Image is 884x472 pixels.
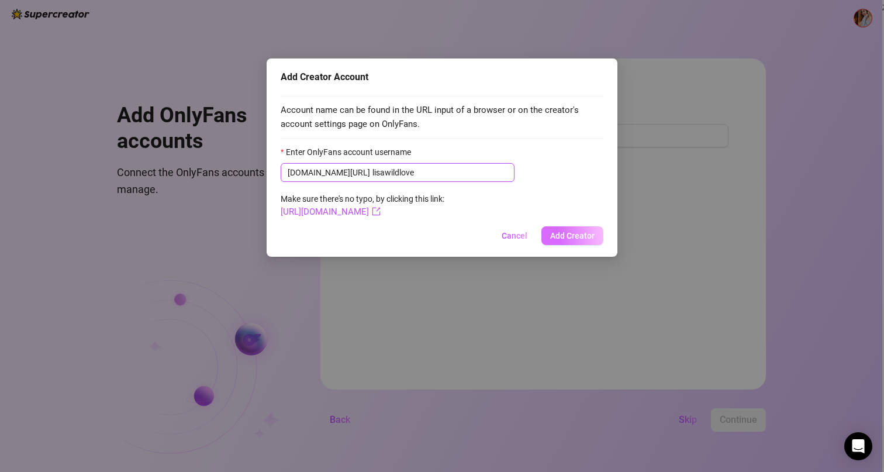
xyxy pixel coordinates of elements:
span: [DOMAIN_NAME][URL] [288,166,370,179]
span: Make sure there's no typo, by clicking this link: [281,194,444,216]
input: Enter OnlyFans account username [372,166,507,179]
span: Cancel [502,231,527,240]
span: Add Creator [550,231,595,240]
button: Cancel [492,226,537,245]
div: Add Creator Account [281,70,603,84]
a: [URL][DOMAIN_NAME]export [281,206,381,217]
span: export [372,207,381,216]
div: Open Intercom Messenger [844,432,872,460]
span: Account name can be found in the URL input of a browser or on the creator's account settings page... [281,104,603,131]
button: Add Creator [541,226,603,245]
label: Enter OnlyFans account username [281,146,419,159]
